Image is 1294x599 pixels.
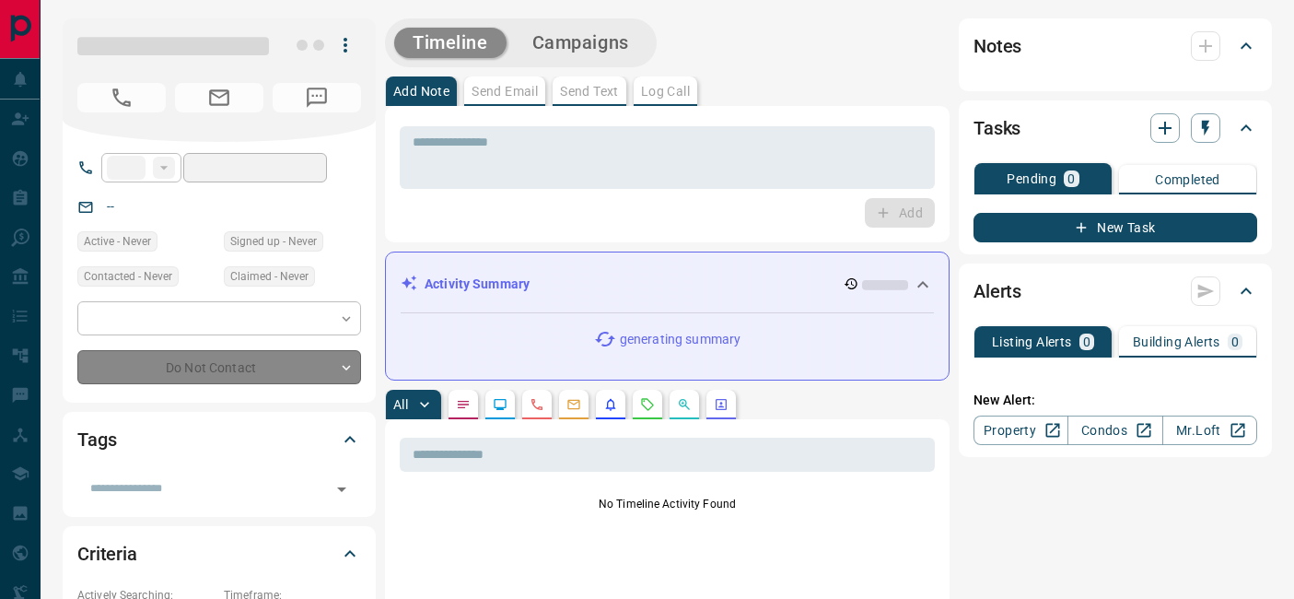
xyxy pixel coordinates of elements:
[77,350,361,384] div: Do Not Contact
[514,28,647,58] button: Campaigns
[973,31,1021,61] h2: Notes
[77,425,116,454] h2: Tags
[1231,335,1239,348] p: 0
[714,397,729,412] svg: Agent Actions
[973,416,1068,445] a: Property
[603,397,618,412] svg: Listing Alerts
[973,269,1257,313] div: Alerts
[400,496,935,512] p: No Timeline Activity Found
[175,83,263,112] span: No Email
[77,417,361,462] div: Tags
[107,199,114,214] a: --
[1133,335,1220,348] p: Building Alerts
[84,232,151,251] span: Active - Never
[992,335,1072,348] p: Listing Alerts
[77,539,137,569] h2: Criteria
[1155,173,1220,186] p: Completed
[77,83,166,112] span: No Number
[1067,416,1162,445] a: Condos
[1162,416,1257,445] a: Mr.Loft
[456,397,471,412] svg: Notes
[230,232,317,251] span: Signed up - Never
[973,213,1257,242] button: New Task
[566,397,581,412] svg: Emails
[329,476,355,502] button: Open
[530,397,544,412] svg: Calls
[425,275,530,294] p: Activity Summary
[973,24,1257,68] div: Notes
[640,397,655,412] svg: Requests
[973,106,1257,150] div: Tasks
[973,113,1020,143] h2: Tasks
[973,276,1021,306] h2: Alerts
[1007,172,1056,185] p: Pending
[394,28,507,58] button: Timeline
[677,397,692,412] svg: Opportunities
[973,391,1257,410] p: New Alert:
[273,83,361,112] span: No Number
[620,330,740,349] p: generating summary
[1067,172,1075,185] p: 0
[393,85,449,98] p: Add Note
[1083,335,1090,348] p: 0
[401,267,934,301] div: Activity Summary
[84,267,172,286] span: Contacted - Never
[230,267,309,286] span: Claimed - Never
[77,532,361,576] div: Criteria
[493,397,507,412] svg: Lead Browsing Activity
[393,398,408,411] p: All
